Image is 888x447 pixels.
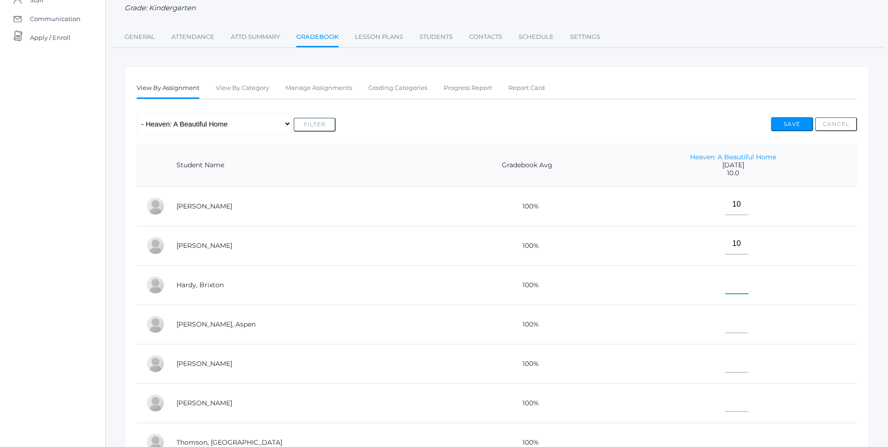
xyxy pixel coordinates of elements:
[419,28,453,46] a: Students
[176,320,256,328] a: [PERSON_NAME], Aspen
[167,144,445,187] th: Student Name
[176,281,224,289] a: Hardy, Brixton
[445,144,609,187] th: Gradebook Avg
[618,161,848,169] span: [DATE]
[368,79,427,97] a: Grading Categories
[176,438,282,447] a: Thomson, [GEOGRAPHIC_DATA]
[296,28,338,48] a: Gradebook
[146,276,165,294] div: Brixton Hardy
[30,28,71,47] span: Apply / Enroll
[445,186,609,226] td: 100%
[445,344,609,383] td: 100%
[444,79,492,97] a: Progress Report
[125,3,869,14] div: Grade: Kindergarten
[176,399,232,407] a: [PERSON_NAME]
[445,383,609,423] td: 100%
[815,117,857,131] button: Cancel
[294,118,336,132] button: Filter
[231,28,280,46] a: Attd Summary
[146,394,165,412] div: Elias Lehman
[618,169,848,177] span: 10.0
[690,153,776,161] a: Heaven: A Beautiful Home
[171,28,214,46] a: Attendance
[146,197,165,216] div: Abigail Backstrom
[146,354,165,373] div: Nico Hurley
[146,315,165,334] div: Aspen Hemingway
[445,305,609,344] td: 100%
[137,79,199,99] a: View By Assignment
[771,117,813,131] button: Save
[445,226,609,265] td: 100%
[176,241,232,250] a: [PERSON_NAME]
[469,28,502,46] a: Contacts
[146,236,165,255] div: Nolan Gagen
[176,359,232,368] a: [PERSON_NAME]
[508,79,545,97] a: Report Card
[286,79,352,97] a: Manage Assignments
[216,79,269,97] a: View By Category
[519,28,554,46] a: Schedule
[445,265,609,305] td: 100%
[355,28,403,46] a: Lesson Plans
[570,28,600,46] a: Settings
[176,202,232,210] a: [PERSON_NAME]
[125,28,155,46] a: General
[30,9,81,28] span: Communication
